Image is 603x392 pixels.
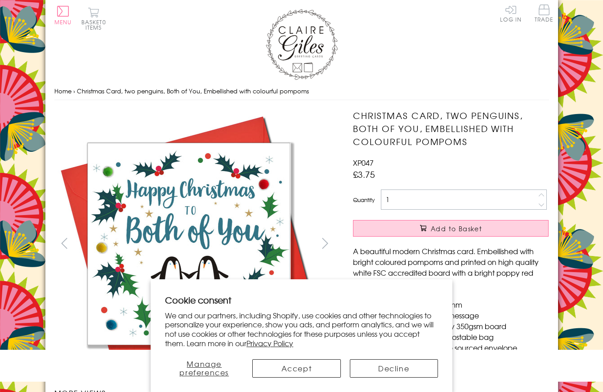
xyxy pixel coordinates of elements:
li: Comes wrapped in Compostable bag [362,331,549,342]
span: Christmas Card, two penguins, Both of You, Embellished with colourful pompoms [77,87,309,95]
button: Menu [54,6,72,25]
button: prev [54,233,75,253]
li: Printed in the U.K on quality 350gsm board [362,321,549,331]
span: £3.75 [353,168,375,181]
p: A beautiful modern Christmas card. Embellished with bright coloured pompoms and printed on high q... [353,246,549,289]
nav: breadcrumbs [54,82,549,101]
button: next [315,233,335,253]
span: XP047 [353,157,374,168]
span: Add to Basket [431,224,482,233]
button: Accept [252,359,340,378]
h2: Cookie consent [165,294,438,306]
a: Log In [500,4,522,22]
label: Quantity [353,196,375,204]
img: Claire Giles Greetings Cards [266,9,338,80]
h1: Christmas Card, two penguins, Both of You, Embellished with colourful pompoms [353,109,549,148]
li: With matching sustainable sourced envelope [362,342,549,353]
button: Add to Basket [353,220,549,237]
button: Basket0 items [81,7,106,30]
span: Menu [54,18,72,26]
li: Blank inside for your own message [362,310,549,321]
p: We and our partners, including Shopify, use cookies and other technologies to personalize your ex... [165,311,438,348]
a: Privacy Policy [246,338,293,348]
li: Dimensions: 150mm x 150mm [362,299,549,310]
span: Manage preferences [179,358,229,378]
button: Decline [350,359,438,378]
button: Manage preferences [165,359,243,378]
img: Christmas Card, two penguins, Both of You, Embellished with colourful pompoms [54,109,324,379]
a: Home [54,87,71,95]
span: Trade [535,4,554,22]
a: Trade [535,4,554,24]
span: 0 items [85,18,106,31]
span: › [73,87,75,95]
